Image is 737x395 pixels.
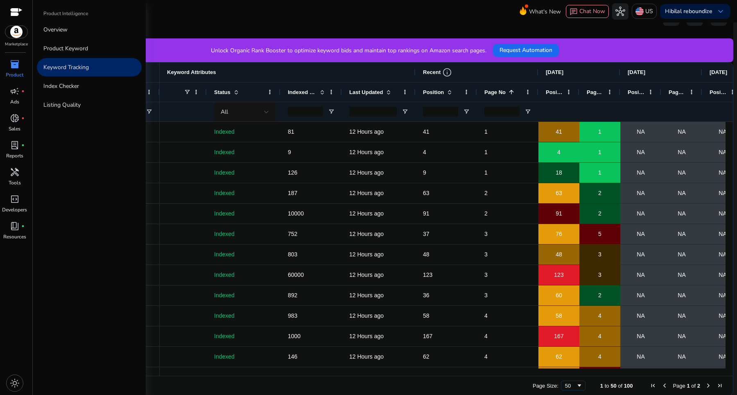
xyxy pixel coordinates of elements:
[484,210,488,217] span: 2
[637,287,644,304] span: NA
[214,312,235,319] span: Indexed
[43,63,89,72] p: Keyword Tracking
[598,226,601,242] span: 5
[349,169,384,176] span: 12 Hours ago
[678,123,685,140] span: NA
[288,272,304,278] span: 60000
[10,59,20,69] span: inventory_2
[6,152,23,159] p: Reports
[214,149,235,155] span: Indexed
[556,226,562,242] span: 76
[719,246,726,263] span: NA
[288,128,294,135] span: 81
[21,117,25,120] span: fiber_manual_record
[493,44,559,57] button: Request Automation
[484,89,506,95] span: Page No
[605,383,609,389] span: to
[719,348,726,365] span: NA
[673,383,685,389] span: Page
[637,164,644,181] span: NA
[678,185,685,202] span: NA
[524,108,531,115] button: Open Filter Menu
[678,164,685,181] span: NA
[423,231,430,237] span: 37
[423,292,430,298] span: 36
[402,108,408,115] button: Open Filter Menu
[678,307,685,324] span: NA
[557,144,561,161] span: 4
[635,7,644,16] img: us.svg
[10,140,20,150] span: lab_profile
[214,353,235,360] span: Indexed
[546,69,563,75] span: [DATE]
[288,312,297,319] span: 983
[637,226,644,242] span: NA
[288,292,297,298] span: 892
[719,205,726,222] span: NA
[484,251,488,258] span: 3
[598,246,601,263] span: 3
[146,108,152,115] button: Open Filter Menu
[533,383,558,389] div: Page Size:
[650,382,656,389] div: First Page
[556,205,562,222] span: 91
[5,26,27,38] img: amazon.svg
[637,185,644,202] span: NA
[637,246,644,263] span: NA
[705,382,712,389] div: Next Page
[484,149,488,155] span: 1
[678,348,685,365] span: NA
[423,312,430,319] span: 58
[214,169,235,176] span: Indexed
[556,164,562,181] span: 18
[423,169,426,176] span: 9
[349,190,384,196] span: 12 Hours ago
[214,292,235,298] span: Indexed
[5,41,28,47] p: Marketplace
[598,123,601,140] span: 1
[628,69,645,75] span: [DATE]
[214,333,235,339] span: Indexed
[214,128,235,135] span: Indexed
[556,287,562,304] span: 60
[719,144,726,161] span: NA
[9,125,20,132] p: Sales
[423,67,452,77] div: Recent
[21,90,25,93] span: fiber_manual_record
[288,89,317,95] span: Indexed Products
[717,382,723,389] div: Last Page
[719,267,726,283] span: NA
[349,353,384,360] span: 12 Hours ago
[2,206,27,213] p: Developers
[628,89,645,95] span: Position
[710,69,727,75] span: [DATE]
[288,149,291,155] span: 9
[10,113,20,123] span: donut_small
[349,231,384,237] span: 12 Hours ago
[484,333,488,339] span: 4
[719,164,726,181] span: NA
[43,10,88,17] p: Product Intelligence
[6,71,23,79] p: Product
[598,267,601,283] span: 3
[214,89,231,95] span: Status
[211,46,486,55] p: Unlock Organic Rank Booster to optimize keyword bids and maintain top rankings on Amazon search p...
[10,194,20,204] span: code_blocks
[21,144,25,147] span: fiber_manual_record
[637,267,644,283] span: NA
[349,89,383,95] span: Last Updated
[167,69,216,75] span: Keyword Attributes
[598,307,601,324] span: 4
[10,221,20,231] span: book_4
[349,210,384,217] span: 12 Hours ago
[349,149,384,155] span: 12 Hours ago
[9,179,21,186] p: Tools
[637,123,644,140] span: NA
[645,4,653,18] p: US
[10,378,20,388] span: light_mode
[598,164,601,181] span: 1
[328,108,335,115] button: Open Filter Menu
[349,128,384,135] span: 12 Hours ago
[423,107,458,117] input: Position Filter Input
[214,190,235,196] span: Indexed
